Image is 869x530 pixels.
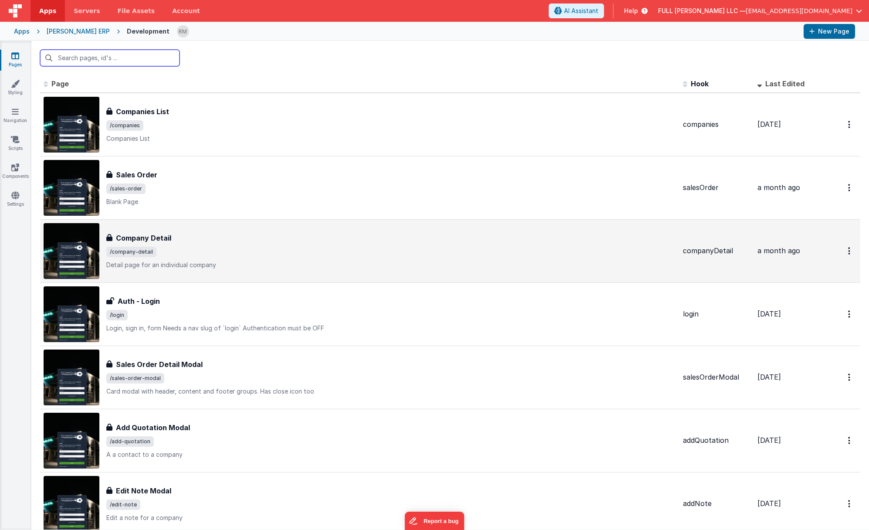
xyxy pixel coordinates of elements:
[116,106,169,117] h3: Companies List
[843,368,857,386] button: Options
[106,387,676,396] p: Card modal with header, content and footer groups. Has close icon too
[683,372,750,382] div: salesOrderModal
[106,247,156,257] span: /company-detail
[549,3,604,18] button: AI Assistant
[47,27,110,36] div: [PERSON_NAME] ERP
[177,25,189,37] img: b13c88abc1fc393ceceb84a58fc04ef4
[757,373,781,381] span: [DATE]
[116,359,203,370] h3: Sales Order Detail Modal
[106,324,676,333] p: Login, sign in, form Needs a nav slug of `login` Authentication must be OFF
[691,79,709,88] span: Hook
[116,422,190,433] h3: Add Quotation Modal
[757,436,781,445] span: [DATE]
[116,170,157,180] h3: Sales Order
[106,261,676,269] p: Detail page for an individual company
[683,435,750,445] div: addQuotation
[843,242,857,260] button: Options
[106,310,128,320] span: /login
[14,27,30,36] div: Apps
[683,183,750,193] div: salesOrder
[683,119,750,129] div: companies
[757,183,800,192] span: a month ago
[765,79,805,88] span: Last Edited
[757,246,800,255] span: a month ago
[106,436,154,447] span: /add-quotation
[658,7,862,15] button: FULL [PERSON_NAME] LLC — [EMAIL_ADDRESS][DOMAIN_NAME]
[118,296,160,306] h3: Auth - Login
[106,183,146,194] span: /sales-order
[106,197,676,206] p: Blank Page
[804,24,855,39] button: New Page
[106,450,676,459] p: A a contact to a company
[757,120,781,129] span: [DATE]
[116,486,171,496] h3: Edit Note Modal
[106,513,676,522] p: Edit a note for a company
[405,512,465,530] iframe: Marker.io feedback button
[843,305,857,323] button: Options
[106,373,164,384] span: /sales-order-modal
[106,134,676,143] p: Companies List
[624,7,638,15] span: Help
[843,116,857,133] button: Options
[106,120,143,131] span: /companies
[74,7,100,15] span: Servers
[843,431,857,449] button: Options
[746,7,852,15] span: [EMAIL_ADDRESS][DOMAIN_NAME]
[843,495,857,513] button: Options
[127,27,170,36] div: Development
[564,7,598,15] span: AI Assistant
[116,233,171,243] h3: Company Detail
[683,499,750,509] div: addNote
[106,499,140,510] span: /edit-note
[683,246,750,256] div: companyDetail
[683,309,750,319] div: login
[757,499,781,508] span: [DATE]
[118,7,155,15] span: File Assets
[40,50,180,66] input: Search pages, id's ...
[757,309,781,318] span: [DATE]
[39,7,56,15] span: Apps
[51,79,69,88] span: Page
[658,7,746,15] span: FULL [PERSON_NAME] LLC —
[843,179,857,197] button: Options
